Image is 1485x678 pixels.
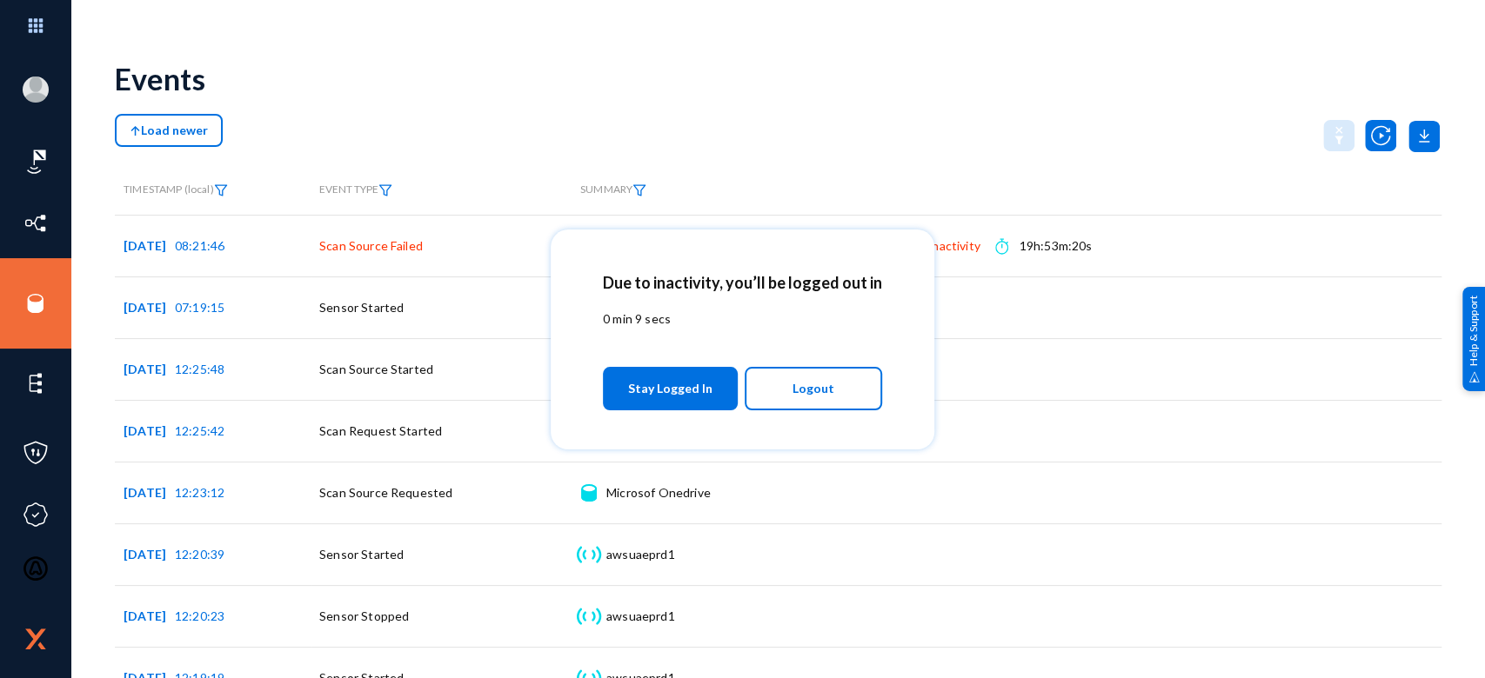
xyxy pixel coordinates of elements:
span: Logout [793,374,834,403]
button: Stay Logged In [603,367,738,410]
button: Logout [745,367,883,410]
p: 0 min 9 secs [603,309,882,328]
span: Stay Logged In [628,373,712,404]
h2: Due to inactivity, you’ll be logged out in [603,273,882,292]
